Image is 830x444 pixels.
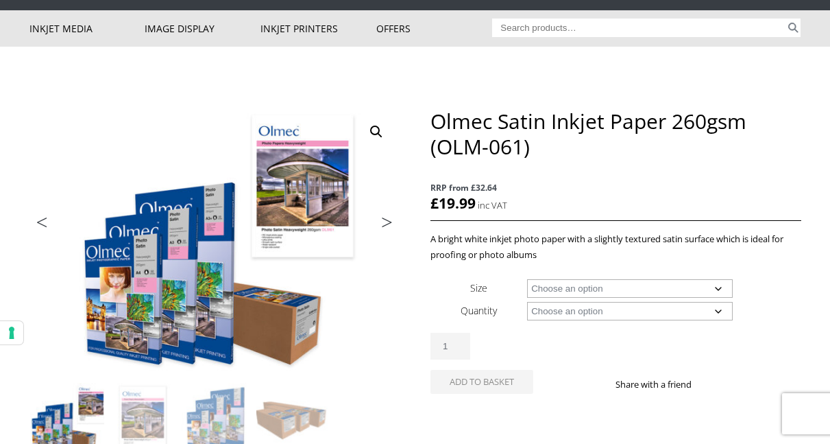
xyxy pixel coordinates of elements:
label: Size [470,281,487,294]
button: Search [785,19,801,37]
a: Offers [376,10,492,47]
input: Search products… [492,19,785,37]
a: Inkjet Printers [260,10,376,47]
label: Quantity [461,304,497,317]
a: Image Display [145,10,260,47]
input: Product quantity [430,333,470,360]
img: email sharing button [741,379,752,390]
button: Add to basket [430,370,533,394]
span: RRP from £32.64 [430,180,801,196]
p: A bright white inkjet photo paper with a slightly textured satin surface which is ideal for proof... [430,231,801,263]
bdi: 19.99 [430,194,476,213]
span: £ [430,194,439,213]
h1: Olmec Satin Inkjet Paper 260gsm (OLM-061) [430,108,801,159]
img: facebook sharing button [708,379,719,390]
a: View full-screen image gallery [364,119,389,144]
img: twitter sharing button [724,379,735,390]
a: Inkjet Media [29,10,145,47]
p: Share with a friend [615,377,708,393]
